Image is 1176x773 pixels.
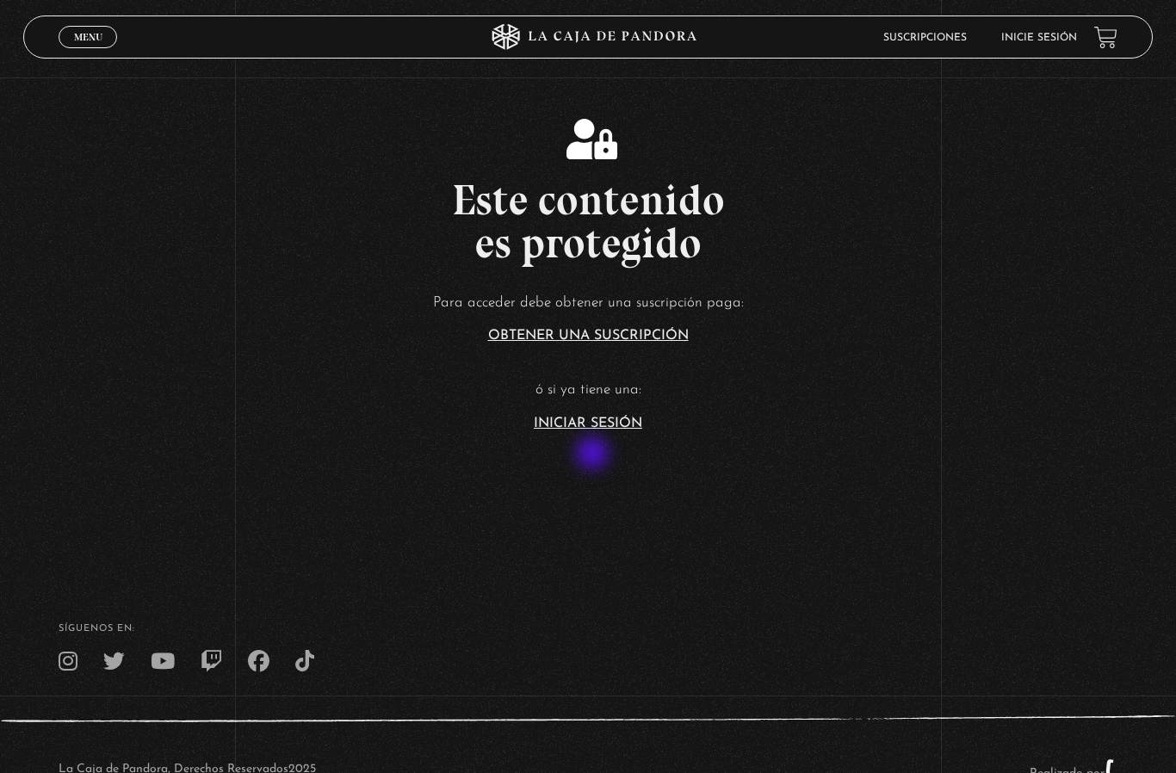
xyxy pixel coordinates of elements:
a: View your shopping cart [1094,25,1117,48]
span: Menu [74,32,102,42]
a: Suscripciones [883,33,967,43]
span: Cerrar [68,46,108,59]
h4: SÍguenos en: [59,624,1117,634]
a: Iniciar Sesión [534,417,642,430]
a: Obtener una suscripción [488,329,689,343]
a: Inicie sesión [1001,33,1077,43]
